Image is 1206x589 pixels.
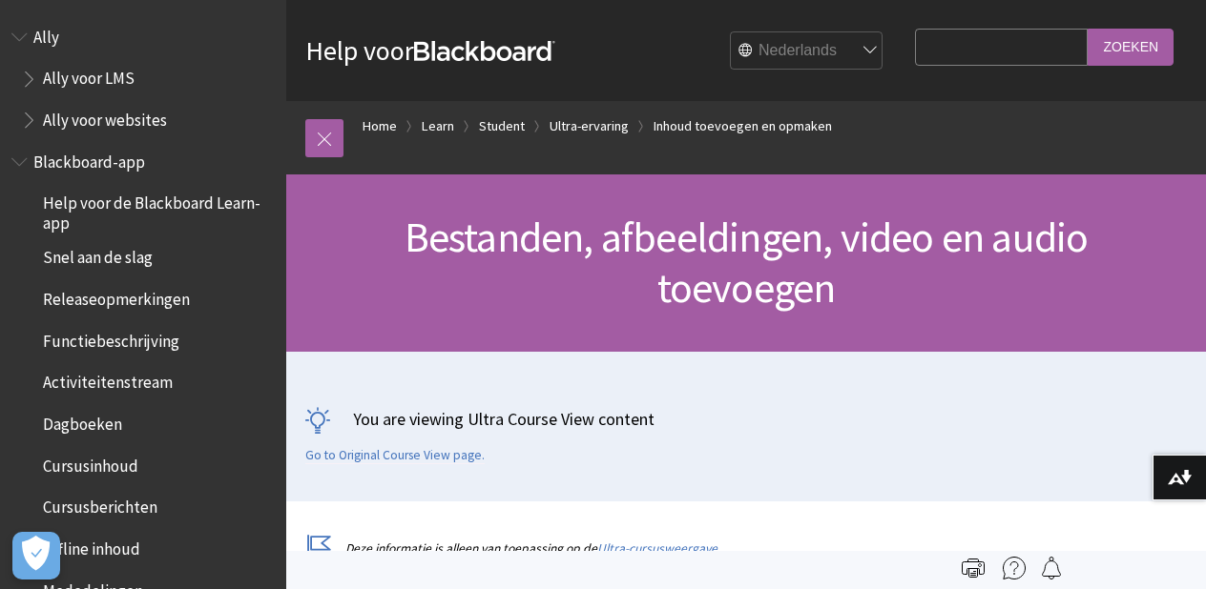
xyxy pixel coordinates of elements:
[43,104,167,130] span: Ally voor websites
[305,447,485,464] a: Go to Original Course View page.
[43,242,153,268] span: Snel aan de slag
[43,367,173,393] span: Activiteitenstream
[305,33,555,68] a: Help voorBlackboard
[43,408,122,434] span: Dagboeken
[305,407,1187,431] p: You are viewing Ultra Course View content
[43,63,135,89] span: Ally voor LMS
[414,41,555,61] strong: Blackboard
[33,21,59,47] span: Ally
[654,114,832,138] a: Inhoud toevoegen en opmaken
[305,539,904,558] p: Deze informatie is alleen van toepassing op de .
[43,188,273,233] span: Help voor de Blackboard Learn-app
[731,32,884,71] select: Site Language Selector
[1003,557,1026,579] img: More help
[43,492,157,518] span: Cursusberichten
[479,114,525,138] a: Student
[43,283,190,309] span: Releaseopmerkingen
[363,114,397,138] a: Home
[1088,29,1174,66] input: Zoeken
[11,21,275,136] nav: Book outline for Anthology Ally Help
[43,325,179,351] span: Functiebeschrijving
[597,540,717,557] a: Ultra-cursusweergave
[550,114,629,138] a: Ultra-ervaring
[43,450,138,476] span: Cursusinhoud
[405,211,1089,314] span: Bestanden, afbeeldingen, video en audio toevoegen
[33,146,145,172] span: Blackboard-app
[12,532,60,579] button: Open Preferences
[43,533,140,559] span: Offline inhoud
[962,557,985,579] img: Print
[1040,557,1063,579] img: Follow this page
[422,114,454,138] a: Learn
